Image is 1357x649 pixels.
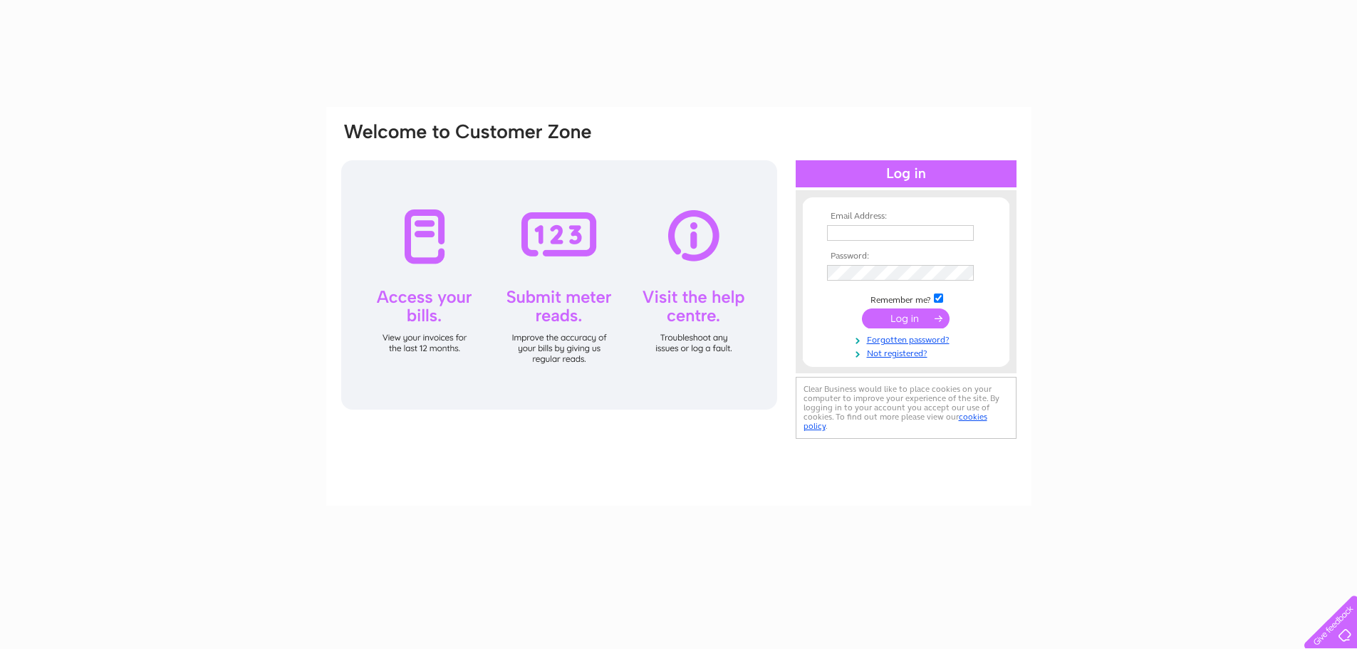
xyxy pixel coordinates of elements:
a: cookies policy [804,412,987,431]
th: Password: [823,251,989,261]
a: Not registered? [827,346,989,359]
a: Forgotten password? [827,332,989,346]
div: Clear Business would like to place cookies on your computer to improve your experience of the sit... [796,377,1017,439]
th: Email Address: [823,212,989,222]
input: Submit [862,308,950,328]
td: Remember me? [823,291,989,306]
